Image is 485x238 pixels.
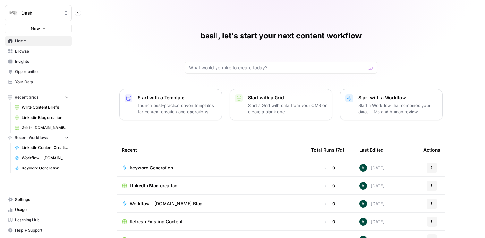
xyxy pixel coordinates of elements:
a: Opportunities [5,67,72,77]
a: Linkedin Blog creation [12,112,72,123]
a: Keyword Generation [12,163,72,173]
span: Dash [21,10,60,16]
span: Opportunities [15,69,69,75]
img: gx0wxgwc29af1y512pejf24ty0zo [359,182,367,190]
div: [DATE] [359,218,385,226]
span: Refresh Existing Content [130,218,183,225]
a: Learning Hub [5,215,72,225]
button: Start with a TemplateLaunch best-practice driven templates for content creation and operations [119,89,222,120]
span: Write Content Briefs [22,104,69,110]
img: Dash Logo [7,7,19,19]
p: Start a Workflow that combines your data, LLMs and human review [358,102,437,115]
a: Your Data [5,77,72,87]
div: [DATE] [359,164,385,172]
button: New [5,24,72,33]
span: Your Data [15,79,69,85]
h1: basil, let's start your next content workflow [200,31,362,41]
a: Workflow - [DOMAIN_NAME] Blog [12,153,72,163]
a: Browse [5,46,72,56]
div: [DATE] [359,200,385,208]
span: Recent Grids [15,94,38,100]
p: Start with a Template [138,94,217,101]
button: Help + Support [5,225,72,235]
a: Insights [5,56,72,67]
a: Keyword Generation [122,165,301,171]
button: Recent Grids [5,93,72,102]
div: Actions [423,141,440,159]
span: Settings [15,197,69,202]
div: 0 [311,183,349,189]
p: Launch best-practice driven templates for content creation and operations [138,102,217,115]
span: LinkedIn Content Creation [22,145,69,151]
div: 0 [311,165,349,171]
span: Help + Support [15,227,69,233]
span: Insights [15,59,69,64]
button: Workspace: Dash [5,5,72,21]
div: Recent [122,141,301,159]
span: Workflow - [DOMAIN_NAME] Blog [22,155,69,161]
div: Last Edited [359,141,384,159]
img: gx0wxgwc29af1y512pejf24ty0zo [359,218,367,226]
span: Linkedin Blog creation [22,115,69,120]
p: Start with a Grid [248,94,327,101]
span: Keyword Generation [130,165,173,171]
span: Linkedin Blog creation [130,183,177,189]
p: Start with a Workflow [358,94,437,101]
a: Usage [5,205,72,215]
span: Browse [15,48,69,54]
span: Usage [15,207,69,213]
a: Home [5,36,72,46]
a: Linkedin Blog creation [122,183,301,189]
input: What would you like to create today? [189,64,365,71]
span: Workflow - [DOMAIN_NAME] Blog [130,201,203,207]
span: Grid - [DOMAIN_NAME] Blog [22,125,69,131]
img: gx0wxgwc29af1y512pejf24ty0zo [359,164,367,172]
button: Recent Workflows [5,133,72,143]
div: 0 [311,201,349,207]
button: Start with a GridStart a Grid with data from your CMS or create a blank one [230,89,332,120]
p: Start a Grid with data from your CMS or create a blank one [248,102,327,115]
div: 0 [311,218,349,225]
span: Learning Hub [15,217,69,223]
a: Settings [5,194,72,205]
span: Home [15,38,69,44]
a: Grid - [DOMAIN_NAME] Blog [12,123,72,133]
span: New [31,25,40,32]
a: Write Content Briefs [12,102,72,112]
a: Refresh Existing Content [122,218,301,225]
a: LinkedIn Content Creation [12,143,72,153]
a: Workflow - [DOMAIN_NAME] Blog [122,201,301,207]
button: Start with a WorkflowStart a Workflow that combines your data, LLMs and human review [340,89,443,120]
span: Recent Workflows [15,135,48,141]
div: Total Runs (7d) [311,141,344,159]
img: gx0wxgwc29af1y512pejf24ty0zo [359,200,367,208]
div: [DATE] [359,182,385,190]
span: Keyword Generation [22,165,69,171]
